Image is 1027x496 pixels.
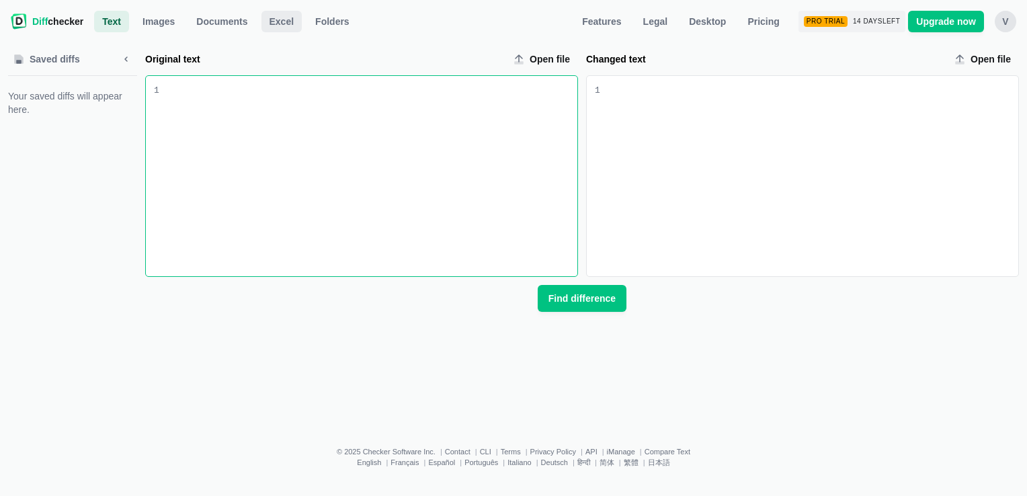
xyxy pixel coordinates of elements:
[686,15,729,28] span: Desktop
[995,11,1016,32] button: V
[159,76,577,276] div: Original text input
[307,11,358,32] button: Folders
[337,448,445,456] li: © 2025 Checker Software Inc.
[94,11,129,32] a: Text
[635,11,676,32] a: Legal
[546,292,618,305] span: Find difference
[908,11,984,32] a: Upgrade now
[607,448,635,456] a: iManage
[11,13,27,30] img: Diffchecker logo
[600,458,614,466] a: 简体
[27,52,83,66] span: Saved diffs
[530,448,576,456] a: Privacy Policy
[968,52,1014,66] span: Open file
[145,52,503,66] label: Original text
[579,15,624,28] span: Features
[8,89,137,116] span: Your saved diffs will appear here.
[267,15,297,28] span: Excel
[507,458,531,466] a: Italiano
[188,11,255,32] a: Documents
[428,458,455,466] a: Español
[464,458,498,466] a: Português
[194,15,250,28] span: Documents
[116,48,137,70] button: Minimize sidebar
[313,15,352,28] span: Folders
[11,11,83,32] a: Diffchecker
[391,458,419,466] a: Français
[681,11,734,32] a: Desktop
[134,11,183,32] a: Images
[574,11,629,32] a: Features
[480,448,491,456] a: CLI
[527,52,573,66] span: Open file
[739,11,787,32] a: Pricing
[538,285,626,312] button: Find difference
[648,458,670,466] a: 日本語
[641,15,671,28] span: Legal
[577,458,590,466] a: हिन्दी
[913,15,979,28] span: Upgrade now
[745,15,782,28] span: Pricing
[501,448,521,456] a: Terms
[586,52,944,66] label: Changed text
[585,448,598,456] a: API
[261,11,302,32] a: Excel
[804,16,848,27] div: Pro Trial
[600,76,1018,276] div: Changed text input
[595,84,600,97] div: 1
[99,15,124,28] span: Text
[32,15,83,28] span: checker
[645,448,690,456] a: Compare Text
[357,458,381,466] a: English
[140,15,177,28] span: Images
[445,448,470,456] a: Contact
[32,16,48,27] span: Diff
[624,458,639,466] a: 繁體
[508,48,578,70] label: Original text upload
[853,17,900,26] span: 14 days left
[154,84,159,97] div: 1
[949,48,1019,70] label: Changed text upload
[541,458,568,466] a: Deutsch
